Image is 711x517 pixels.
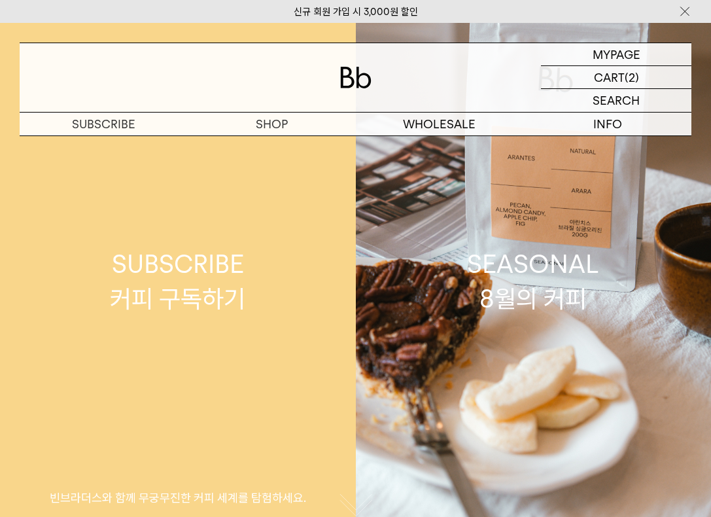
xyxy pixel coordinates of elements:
[593,89,640,112] p: SEARCH
[340,67,372,88] img: 로고
[20,113,188,135] a: SUBSCRIBE
[523,113,691,135] p: INFO
[541,66,691,89] a: CART (2)
[188,113,356,135] a: SHOP
[625,66,639,88] p: (2)
[594,66,625,88] p: CART
[541,43,691,66] a: MYPAGE
[593,43,640,65] p: MYPAGE
[110,247,245,316] div: SUBSCRIBE 커피 구독하기
[467,247,599,316] div: SEASONAL 8월의 커피
[356,113,524,135] p: WHOLESALE
[294,6,418,18] a: 신규 회원 가입 시 3,000원 할인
